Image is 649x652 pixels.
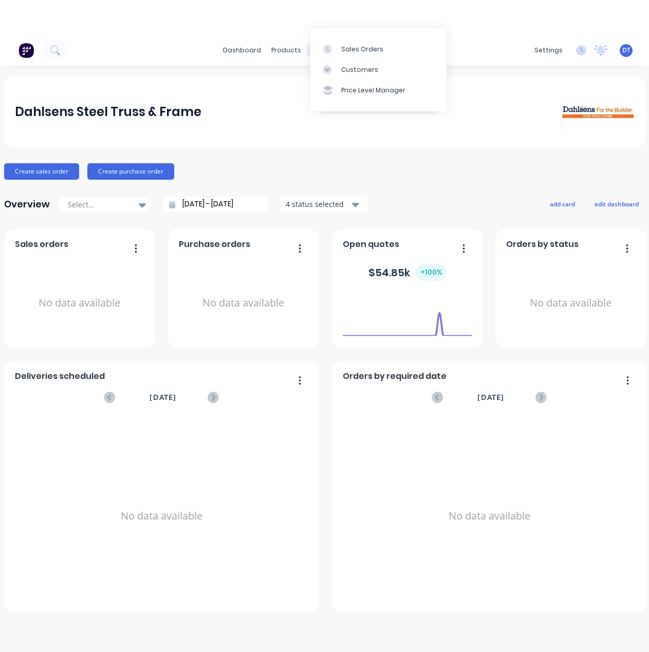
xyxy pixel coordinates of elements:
div: Sales Orders [341,45,383,54]
span: Purchase orders [179,238,250,251]
button: Create purchase order [87,163,174,180]
div: settings [529,43,568,58]
div: Dahlsens Steel Truss & Frame [15,102,201,122]
button: add card [543,197,582,210]
span: Sales orders [15,238,68,251]
div: Price Level Manager [341,86,405,95]
div: No data available [15,416,308,616]
span: DT [622,46,631,55]
a: Sales Orders [310,39,447,59]
a: Price Level Manager [310,80,447,101]
button: Create sales order [4,163,79,180]
span: Open quotes [343,238,399,251]
img: Factory [18,43,34,58]
a: Customers [310,60,447,80]
div: + 100 % [416,264,447,281]
div: No data available [343,416,636,616]
div: Overview [4,194,50,215]
div: $ 54.85k [368,264,447,281]
div: Customers [341,65,378,74]
span: [DATE] [477,392,504,403]
span: Deliveries scheduled [15,370,105,382]
div: 4 status selected [286,199,350,209]
span: [DATE] [150,392,176,403]
div: No data available [179,255,308,352]
div: products [266,43,306,58]
div: sales [306,43,335,58]
button: edit dashboard [588,197,645,210]
a: dashboard [218,43,266,58]
div: No data available [15,255,144,352]
iframe: Intercom live chat [614,617,639,642]
span: Orders by status [506,238,579,251]
button: 4 status selected [280,197,367,212]
div: No data available [506,255,635,352]
img: Dahlsens Steel Truss & Frame [562,105,634,119]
